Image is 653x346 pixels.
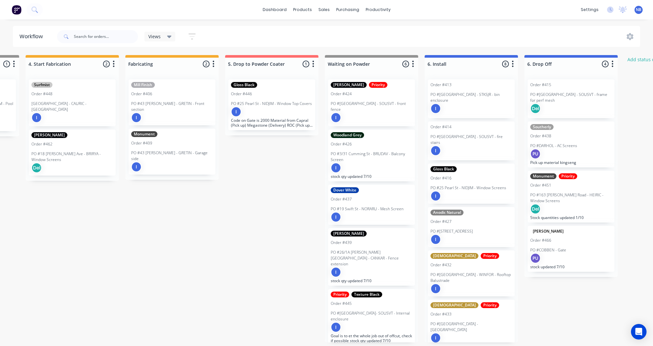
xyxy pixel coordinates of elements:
[331,292,349,297] div: Priority
[530,228,566,234] div: [PERSON_NAME]
[430,175,452,181] div: Order #416
[528,79,614,118] div: Order #415PO #[GEOGRAPHIC_DATA] - SOUSVT - frame for perf meshDel
[530,192,612,204] p: PO #163 [PERSON_NAME] Road - HEIRIC - Window Screens
[430,82,452,88] div: Order #413
[331,141,352,147] div: Order #426
[328,185,415,225] div: Dover WhiteOrder #437PO #19 Swift St - NORARU - Mesh ScreenI
[430,210,464,215] div: Anodic Natural
[148,33,161,40] span: Views
[331,187,359,193] div: Dover White
[231,118,313,128] p: Code on Gate is 2000 Material from Capral (Pick up) Megastone (Delivery) ROC (Pick up - ready 25/9)
[530,92,612,103] p: PO #[GEOGRAPHIC_DATA] - SOUSVT - frame for perf mesh
[328,130,415,181] div: Woodland GreyOrder #426PO #3/31 Cumming St - BRUDAV - Balcony ScreenIstock qty updated 7/10
[631,324,647,340] div: Open Intercom Messenger
[231,107,241,117] div: I
[530,237,551,243] div: Order #466
[259,5,290,15] a: dashboard
[430,92,512,103] p: PO #[GEOGRAPHIC_DATA] - STKSJR - bin enclosure
[636,7,641,13] span: NB
[131,82,155,88] div: Mill Finish
[131,101,213,112] p: PO #43 [PERSON_NAME] - GRETIN - Front section
[231,91,252,97] div: Order #446
[530,215,612,220] p: Stock quantities updated 1/10
[331,212,341,222] div: I
[430,234,441,245] div: I
[430,272,512,283] p: PO #[GEOGRAPHIC_DATA] - WINFOR - Rooftop Balustrade
[290,5,315,15] div: products
[430,219,452,225] div: Order #427
[331,91,352,97] div: Order #424
[328,228,415,286] div: [PERSON_NAME]Order #439PO #26/1A [PERSON_NAME][GEOGRAPHIC_DATA] - CANKAR - Fence extensionIstock ...
[428,250,515,296] div: [DEMOGRAPHIC_DATA]PriorityOrder #432PO #[GEOGRAPHIC_DATA] - WINFOR - Rooftop BalustradeI
[559,173,577,179] div: Priority
[331,163,341,173] div: I
[331,249,412,267] p: PO #26/1A [PERSON_NAME][GEOGRAPHIC_DATA] - CANKAR - Fence extension
[31,132,67,138] div: [PERSON_NAME]
[129,79,215,125] div: Mill FinishOrder #406PO #43 [PERSON_NAME] - GRETIN - Front sectionI
[428,79,515,118] div: Order #413PO #[GEOGRAPHIC_DATA] - STKSJR - bin enclosureI
[430,311,452,317] div: Order #433
[131,131,157,137] div: Monument
[331,196,352,202] div: Order #437
[331,301,352,306] div: Order #445
[131,91,152,97] div: Order #406
[528,226,614,272] div: [PERSON_NAME]Order #466PO #COBBEN - GatePUstock updated 7/10
[430,124,452,130] div: Order #414
[530,149,541,159] div: PU
[481,253,499,259] div: Priority
[530,143,577,149] p: PO #DARHOL - AC Screens
[430,253,478,259] div: [DEMOGRAPHIC_DATA]
[331,231,367,236] div: [PERSON_NAME]
[428,164,515,204] div: Gloss BlackOrder #416PO #25 Pearl St - NIDJIM - Window ScreensI
[530,82,551,88] div: Order #415
[331,151,412,163] p: PO #3/31 Cumming St - BRUDAV - Balcony Screen
[530,133,551,139] div: Order #438
[315,5,333,15] div: sales
[528,121,614,167] div: SoutherlyOrder #438PO #DARHOL - AC ScreensPUPick up material kingseng
[481,302,499,308] div: Priority
[228,79,315,130] div: Gloss BlackOrder #446PO #25 Pearl St - NIDJIM - Window Top CoversICode on Gate is 2000 Material f...
[578,5,602,15] div: settings
[331,132,364,138] div: Woodland Grey
[31,163,42,173] div: Del
[428,121,515,160] div: Order #414PO #[GEOGRAPHIC_DATA] - SOUSVT - fire stairsI
[19,33,46,40] div: Workflow
[430,103,441,114] div: I
[530,253,541,263] div: PU
[333,5,362,15] div: purchasing
[331,267,341,277] div: I
[530,124,554,130] div: Southerly
[331,82,367,88] div: [PERSON_NAME]
[430,191,441,201] div: I
[31,91,52,97] div: Order #448
[430,134,512,145] p: PO #[GEOGRAPHIC_DATA] - SOUSVT - fire stairs
[129,129,215,175] div: MonumentOrder #409PO #43 [PERSON_NAME] - GRETIN - Garage sideI
[328,289,415,346] div: PriorityTexture BlackOrder #445PO #[GEOGRAPHIC_DATA]- SOUSVT - Internal enclosureIGoal is to et t...
[331,240,352,246] div: Order #439
[31,141,52,147] div: Order #462
[530,247,566,253] p: PO #COBBEN - Gate
[430,321,512,333] p: PO #[GEOGRAPHIC_DATA] - [GEOGRAPHIC_DATA]
[331,322,341,332] div: I
[430,262,452,268] div: Order #432
[351,292,382,297] div: Texture Black
[29,130,116,176] div: [PERSON_NAME]Order #462PO #18 [PERSON_NAME] Ave - BRIRYA - Window ScreensDel
[331,174,412,179] p: stock qty updated 7/10
[430,333,441,343] div: I
[430,302,478,308] div: [DEMOGRAPHIC_DATA]
[528,171,614,223] div: MonumentPriorityOrder #451PO #163 [PERSON_NAME] Road - HEIRIC - Window ScreensDelStock quantities...
[31,151,113,163] p: PO #18 [PERSON_NAME] Ave - BRIRYA - Window Screens
[331,278,412,283] p: stock qty updated 7/10
[231,101,312,107] p: PO #25 Pearl St - NIDJIM - Window Top Covers
[331,206,404,212] p: PO #19 Swift St - NORARU - Mesh Screen
[12,5,21,15] img: Factory
[530,173,556,179] div: Monument
[328,79,415,126] div: [PERSON_NAME]PriorityOrder #424PO #[GEOGRAPHIC_DATA] - SOUSVT - front fenceI
[131,112,142,123] div: I
[331,310,412,322] p: PO #[GEOGRAPHIC_DATA]- SOUSVT - Internal enclosure
[331,112,341,123] div: I
[530,182,551,188] div: Order #451
[29,79,116,126] div: SurfmistOrder #448[GEOGRAPHIC_DATA] - CAURIC - [GEOGRAPHIC_DATA]I
[331,333,412,343] p: Goal is to et the whole job out of offcut, check if possible stock qty updated 7/10
[331,101,412,112] p: PO #[GEOGRAPHIC_DATA] - SOUSVT - front fence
